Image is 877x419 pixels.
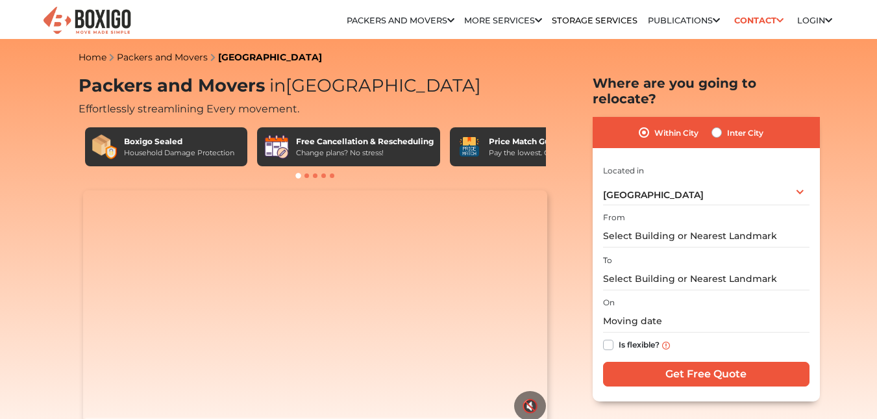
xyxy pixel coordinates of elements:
h2: Where are you going to relocate? [593,75,820,107]
img: info [662,342,670,349]
a: Publications [648,16,720,25]
a: Login [797,16,832,25]
a: Packers and Movers [347,16,454,25]
a: Packers and Movers [117,51,208,63]
div: Household Damage Protection [124,147,234,159]
a: [GEOGRAPHIC_DATA] [218,51,322,63]
h1: Packers and Movers [79,75,552,97]
input: Select Building or Nearest Landmark [603,268,809,290]
div: Change plans? No stress! [296,147,434,159]
div: Pay the lowest. Guaranteed! [489,147,587,159]
label: Located in [603,165,644,177]
label: From [603,212,625,223]
img: Boxigo [42,5,132,37]
span: [GEOGRAPHIC_DATA] [265,75,481,96]
img: Price Match Guarantee [456,134,482,160]
img: Boxigo Sealed [92,134,117,160]
a: More services [464,16,542,25]
input: Select Building or Nearest Landmark [603,225,809,248]
label: On [603,297,615,309]
input: Get Free Quote [603,362,809,387]
a: Contact [730,10,787,31]
div: Free Cancellation & Rescheduling [296,136,434,147]
div: Boxigo Sealed [124,136,234,147]
span: Effortlessly streamlining Every movement. [79,103,299,115]
img: Free Cancellation & Rescheduling [264,134,290,160]
a: Storage Services [552,16,637,25]
span: [GEOGRAPHIC_DATA] [603,189,704,201]
div: Price Match Guarantee [489,136,587,147]
label: Is flexible? [619,337,660,351]
span: in [269,75,286,96]
label: Inter City [727,125,763,140]
label: To [603,255,612,266]
label: Within City [654,125,698,140]
input: Moving date [603,310,809,333]
a: Home [79,51,106,63]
